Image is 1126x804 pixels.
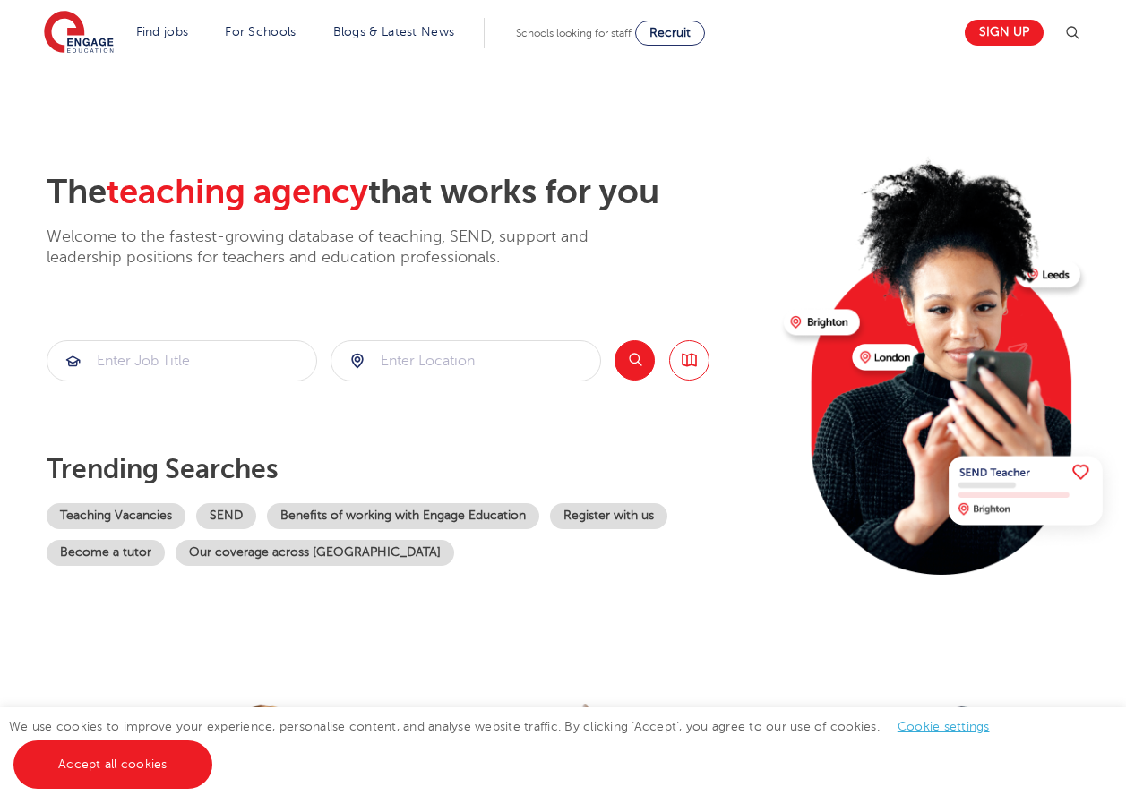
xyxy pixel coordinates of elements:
a: Find jobs [136,25,189,38]
a: Recruit [635,21,705,46]
p: Trending searches [47,453,769,485]
a: Accept all cookies [13,740,212,789]
a: Register with us [550,503,667,529]
span: Recruit [649,26,691,39]
a: Teaching Vacancies [47,503,185,529]
a: Sign up [965,20,1044,46]
p: Welcome to the fastest-growing database of teaching, SEND, support and leadership positions for t... [47,227,638,269]
a: SEND [196,503,256,529]
h2: The that works for you [47,172,769,213]
input: Submit [47,341,316,381]
button: Search [615,340,655,381]
img: Engage Education [44,11,114,56]
a: Benefits of working with Engage Education [267,503,539,529]
div: Submit [47,340,317,381]
span: teaching agency [107,173,368,211]
a: For Schools [225,25,296,38]
a: Blogs & Latest News [333,25,455,38]
span: Schools looking for staff [516,27,632,39]
input: Submit [331,341,600,381]
a: Cookie settings [898,720,990,733]
span: We use cookies to improve your experience, personalise content, and analyse website traffic. By c... [9,720,1008,771]
a: Become a tutor [47,540,165,566]
div: Submit [331,340,601,381]
a: Our coverage across [GEOGRAPHIC_DATA] [176,540,454,566]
